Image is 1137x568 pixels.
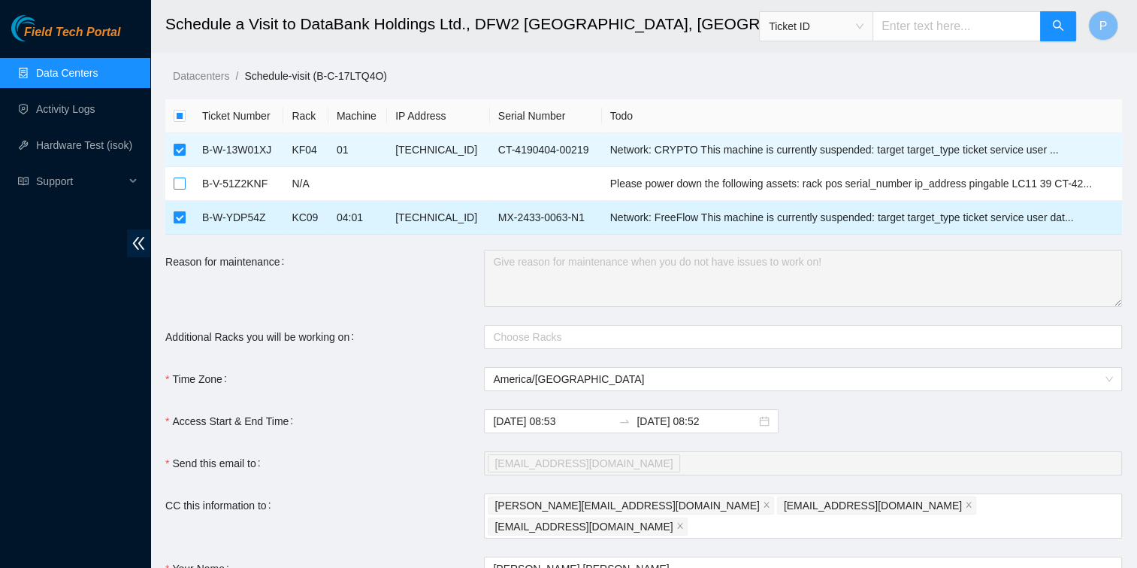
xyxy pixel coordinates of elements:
[493,368,1113,390] span: America/Chicago
[637,413,756,430] input: End date
[283,201,328,235] td: KC09
[488,497,773,515] span: paul.gates65@gmail.com
[784,497,962,514] span: [EMAIL_ADDRESS][DOMAIN_NAME]
[283,167,328,201] td: N/A
[490,133,602,167] td: CT-4190404-00219
[965,501,972,510] span: close
[328,201,387,235] td: 04:01
[493,413,612,430] input: Access Start & End Time
[194,99,283,133] th: Ticket Number
[602,99,1122,133] th: Todo
[494,455,673,472] span: [EMAIL_ADDRESS][DOMAIN_NAME]
[602,133,1122,167] td: Network: CRYPTO This machine is currently suspended: target target_type ticket service user ...
[173,70,229,82] a: Datacenters
[235,70,238,82] span: /
[618,415,630,427] span: swap-right
[1040,11,1076,41] button: search
[18,176,29,187] span: read
[283,133,328,167] td: KF04
[494,518,673,535] span: [EMAIL_ADDRESS][DOMAIN_NAME]
[11,27,120,47] a: Akamai TechnologiesField Tech Portal
[165,451,267,475] label: Send this email to
[490,99,602,133] th: Serial Number
[244,70,387,82] a: Schedule-visit (B-C-17LTQ4O)
[1052,20,1064,34] span: search
[36,139,132,151] a: Hardware Test (isok)
[387,133,490,167] td: [TECHNICAL_ID]
[36,67,98,79] a: Data Centers
[872,11,1041,41] input: Enter text here...
[165,409,299,433] label: Access Start & End Time
[387,201,490,235] td: [TECHNICAL_ID]
[194,167,283,201] td: B-V-51Z2KNF
[165,494,277,518] label: CC this information to
[769,15,863,38] span: Ticket ID
[11,15,76,41] img: Akamai Technologies
[165,325,360,349] label: Additional Racks you will be working on
[777,497,976,515] span: fts-dfw@akamai.com
[165,250,290,274] label: Reason for maintenance
[488,454,679,472] span: vaslan@akamai.com
[683,454,686,472] input: Send this email to
[328,99,387,133] th: Machine
[1099,17,1108,35] span: P
[691,518,694,536] input: CC this information to
[283,99,328,133] th: Rack
[490,201,602,235] td: MX-2433-0063-N1
[127,229,150,257] span: double-left
[24,26,120,40] span: Field Tech Portal
[328,133,387,167] td: 01
[676,522,684,531] span: close
[1088,11,1118,41] button: P
[165,367,233,391] label: Time Zone
[484,250,1122,307] textarea: Reason for maintenance
[602,201,1122,235] td: Network: FreeFlow This machine is currently suspended: target target_type ticket service user dat...
[36,166,125,196] span: Support
[387,99,490,133] th: IP Address
[602,167,1122,201] td: Please power down the following assets: rack pos serial_number ip_address pingable LC11 39 CT-42...
[194,201,283,235] td: B-W-YDP54Z
[618,415,630,427] span: to
[194,133,283,167] td: B-W-13W01XJ
[36,103,95,115] a: Activity Logs
[494,497,759,514] span: [PERSON_NAME][EMAIL_ADDRESS][DOMAIN_NAME]
[488,518,687,536] span: nie-hivemind@akamai.com
[763,501,770,510] span: close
